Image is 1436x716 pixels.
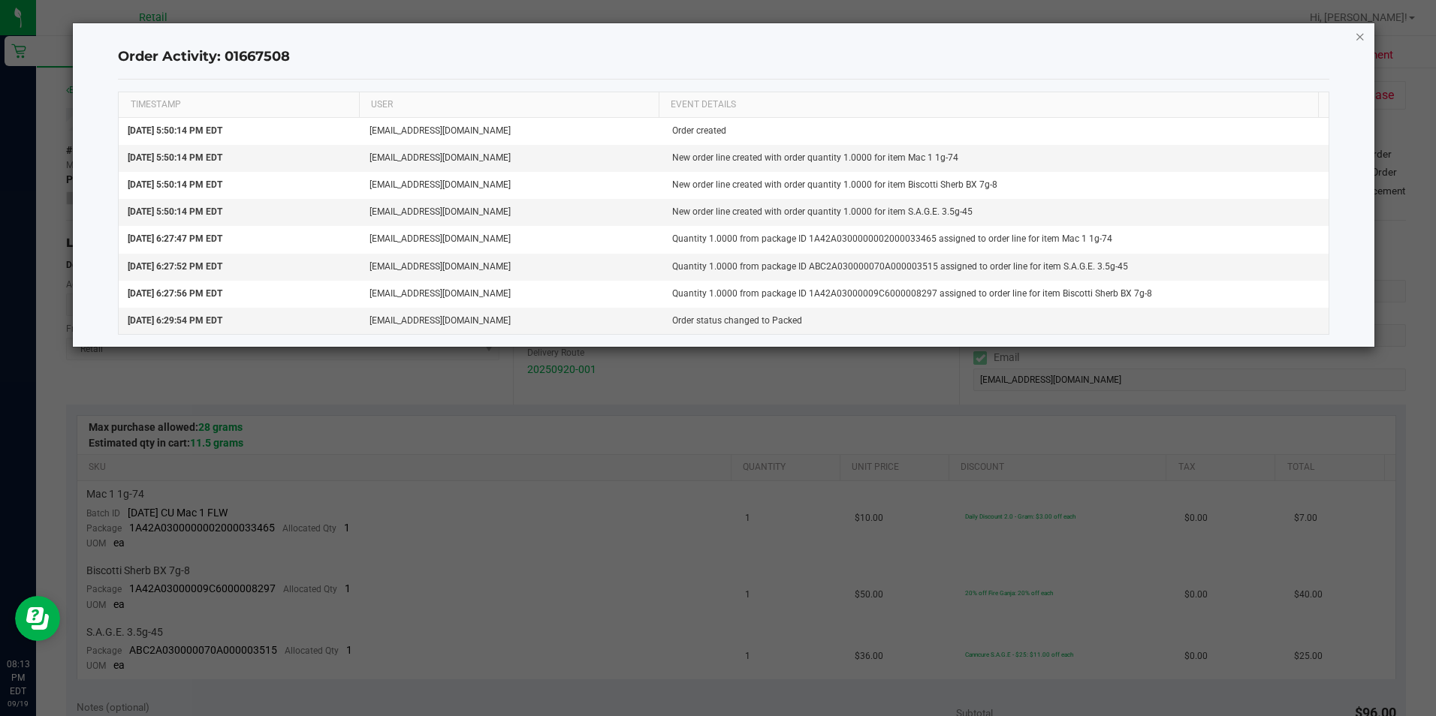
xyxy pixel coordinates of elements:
td: [EMAIL_ADDRESS][DOMAIN_NAME] [361,172,663,199]
th: TIMESTAMP [119,92,358,118]
span: [DATE] 5:50:14 PM EDT [128,206,222,217]
td: [EMAIL_ADDRESS][DOMAIN_NAME] [361,145,663,172]
h4: Order Activity: 01667508 [118,47,1329,67]
td: [EMAIL_ADDRESS][DOMAIN_NAME] [361,281,663,308]
td: [EMAIL_ADDRESS][DOMAIN_NAME] [361,118,663,145]
th: EVENT DETAILS [659,92,1318,118]
td: Quantity 1.0000 from package ID ABC2A030000070A000003515 assigned to order line for item S.A.G.E.... [663,254,1329,281]
td: [EMAIL_ADDRESS][DOMAIN_NAME] [361,199,663,226]
td: [EMAIL_ADDRESS][DOMAIN_NAME] [361,308,663,334]
span: [DATE] 6:27:52 PM EDT [128,261,222,272]
td: Order status changed to Packed [663,308,1329,334]
span: [DATE] 6:29:54 PM EDT [128,315,222,326]
span: [DATE] 5:50:14 PM EDT [128,152,222,163]
span: [DATE] 5:50:14 PM EDT [128,179,222,190]
td: New order line created with order quantity 1.0000 for item S.A.G.E. 3.5g-45 [663,199,1329,226]
td: [EMAIL_ADDRESS][DOMAIN_NAME] [361,254,663,281]
td: Quantity 1.0000 from package ID 1A42A03000009C6000008297 assigned to order line for item Biscotti... [663,281,1329,308]
td: Quantity 1.0000 from package ID 1A42A0300000002000033465 assigned to order line for item Mac 1 1g-74 [663,226,1329,253]
th: USER [359,92,659,118]
td: New order line created with order quantity 1.0000 for item Mac 1 1g-74 [663,145,1329,172]
span: [DATE] 6:27:47 PM EDT [128,233,222,244]
td: Order created [663,118,1329,145]
iframe: Resource center [15,596,60,641]
span: [DATE] 5:50:14 PM EDT [128,125,222,136]
td: [EMAIL_ADDRESS][DOMAIN_NAME] [361,226,663,253]
span: [DATE] 6:27:56 PM EDT [128,288,222,299]
td: New order line created with order quantity 1.0000 for item Biscotti Sherb BX 7g-8 [663,172,1329,199]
